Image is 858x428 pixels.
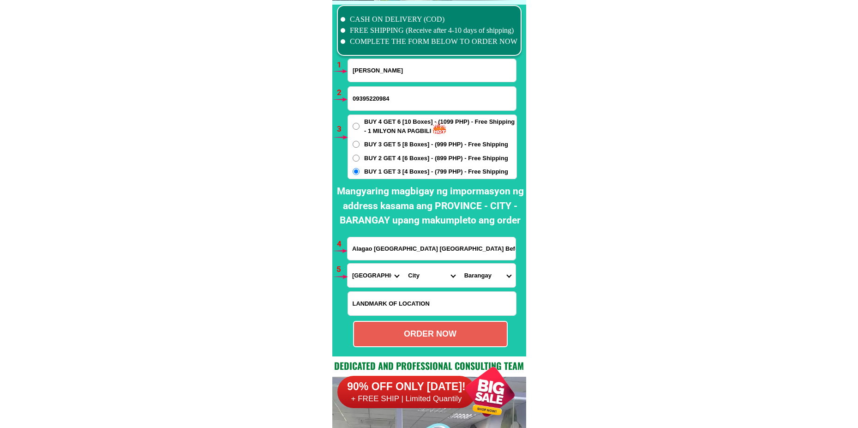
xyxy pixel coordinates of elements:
[353,155,360,162] input: BUY 2 GET 4 [6 Boxes] - (899 PHP) - Free Shipping
[348,292,516,315] input: Input LANDMARKOFLOCATION
[341,14,518,25] li: CASH ON DELIVERY (COD)
[364,140,508,149] span: BUY 3 GET 5 [8 Boxes] - (999 PHP) - Free Shipping
[353,168,360,175] input: BUY 1 GET 3 [4 Boxes] - (799 PHP) - Free Shipping
[364,154,508,163] span: BUY 2 GET 4 [6 Boxes] - (899 PHP) - Free Shipping
[337,394,476,404] h6: + FREE SHIP | Limited Quantily
[403,264,459,287] select: Select district
[354,328,507,340] div: ORDER NOW
[348,87,516,110] input: Input phone_number
[335,184,526,228] h2: Mangyaring magbigay ng impormasyon ng address kasama ang PROVINCE - CITY - BARANGAY upang makumpl...
[460,264,516,287] select: Select commune
[337,123,348,135] h6: 3
[348,59,516,82] input: Input full_name
[353,141,360,148] input: BUY 3 GET 5 [8 Boxes] - (999 PHP) - Free Shipping
[364,117,516,135] span: BUY 4 GET 6 [10 Boxes] - (1099 PHP) - Free Shipping - 1 MILYON NA PAGBILI
[364,167,508,176] span: BUY 1 GET 3 [4 Boxes] - (799 PHP) - Free Shipping
[353,123,360,130] input: BUY 4 GET 6 [10 Boxes] - (1099 PHP) - Free Shipping - 1 MILYON NA PAGBILI
[336,264,347,276] h6: 5
[337,380,476,394] h6: 90% OFF ONLY [DATE]!
[337,238,348,250] h6: 4
[337,87,348,99] h6: 2
[341,25,518,36] li: FREE SHIPPING (Receive after 4-10 days of shipping)
[341,36,518,47] li: COMPLETE THE FORM BELOW TO ORDER NOW
[332,359,526,373] h2: Dedicated and professional consulting team
[348,237,516,260] input: Input address
[337,59,348,71] h6: 1
[348,264,403,287] select: Select province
